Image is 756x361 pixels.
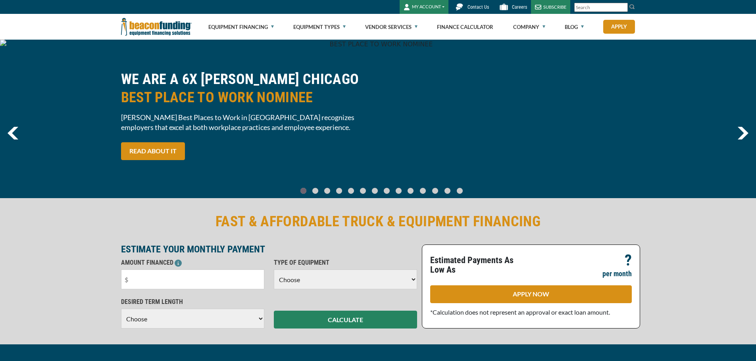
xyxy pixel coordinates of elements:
input: $ [121,269,264,289]
a: Go To Slide 8 [394,187,404,194]
a: Clear search text [619,4,626,11]
a: APPLY NOW [430,285,632,303]
img: Beacon Funding Corporation logo [121,14,192,40]
a: Vendor Services [365,14,417,40]
span: Contact Us [467,4,489,10]
a: Go To Slide 4 [346,187,356,194]
button: CALCULATE [274,311,417,329]
p: DESIRED TERM LENGTH [121,297,264,307]
p: Estimated Payments As Low As [430,256,526,275]
span: Careers [512,4,527,10]
a: Equipment Financing [208,14,274,40]
a: Go To Slide 0 [299,187,308,194]
h2: FAST & AFFORDABLE TRUCK & EQUIPMENT FINANCING [121,212,635,231]
img: Search [629,4,635,10]
input: Search [574,3,628,12]
a: Go To Slide 13 [455,187,465,194]
img: Right Navigator [737,127,748,139]
a: Go To Slide 1 [311,187,320,194]
p: TYPE OF EQUIPMENT [274,258,417,267]
p: AMOUNT FINANCED [121,258,264,267]
a: Blog [565,14,584,40]
span: [PERSON_NAME] Best Places to Work in [GEOGRAPHIC_DATA] recognizes employers that excel at both wo... [121,113,373,132]
a: Company [513,14,545,40]
a: Go To Slide 9 [406,187,416,194]
a: Apply [603,20,635,34]
a: READ ABOUT IT [121,142,185,160]
a: Go To Slide 6 [370,187,380,194]
a: Go To Slide 11 [430,187,440,194]
a: Go To Slide 2 [323,187,332,194]
p: ESTIMATE YOUR MONTHLY PAYMENT [121,244,417,254]
a: Finance Calculator [437,14,493,40]
a: Go To Slide 5 [358,187,368,194]
a: Go To Slide 7 [382,187,392,194]
span: *Calculation does not represent an approval or exact loan amount. [430,308,610,316]
span: BEST PLACE TO WORK NOMINEE [121,88,373,107]
p: ? [625,256,632,265]
a: previous [8,127,18,139]
h2: WE ARE A 6X [PERSON_NAME] CHICAGO [121,70,373,107]
a: Go To Slide 12 [442,187,452,194]
p: per month [602,269,632,279]
a: next [737,127,748,139]
img: Left Navigator [8,127,18,139]
a: Go To Slide 3 [335,187,344,194]
a: Go To Slide 10 [418,187,428,194]
a: Equipment Types [293,14,346,40]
